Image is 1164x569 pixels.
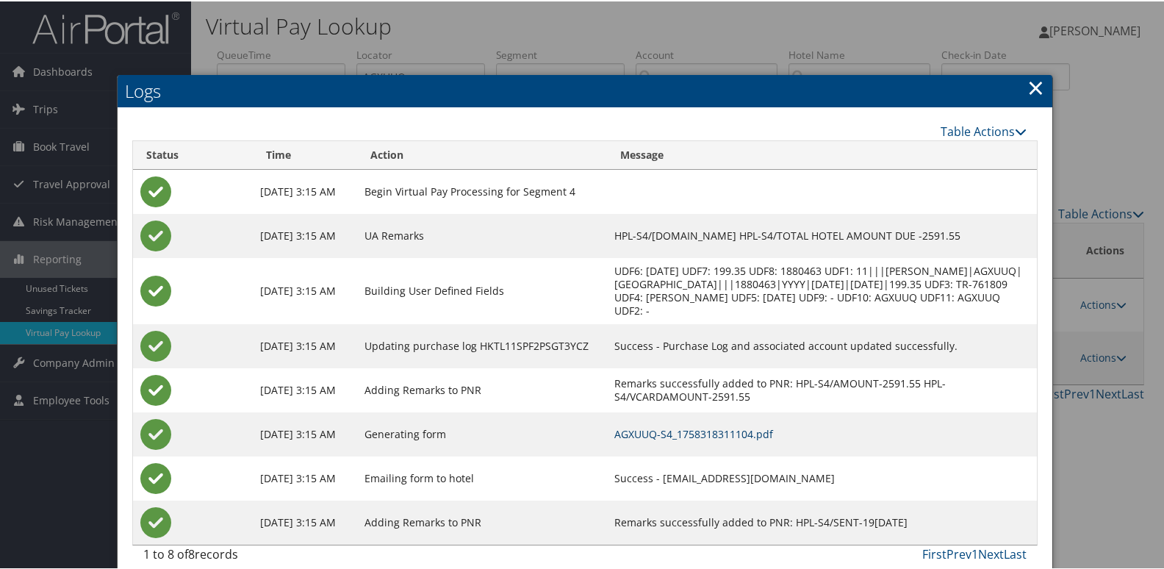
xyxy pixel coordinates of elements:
[253,499,357,543] td: [DATE] 3:15 AM
[357,367,608,411] td: Adding Remarks to PNR
[607,212,1036,257] td: HPL-S4/[DOMAIN_NAME] HPL-S4/TOTAL HOTEL AMOUNT DUE -2591.55
[357,212,608,257] td: UA Remarks
[253,257,357,323] td: [DATE] 3:15 AM
[357,257,608,323] td: Building User Defined Fields
[253,212,357,257] td: [DATE] 3:15 AM
[607,499,1036,543] td: Remarks successfully added to PNR: HPL-S4/SENT-19[DATE]
[607,455,1036,499] td: Success - [EMAIL_ADDRESS][DOMAIN_NAME]
[253,455,357,499] td: [DATE] 3:15 AM
[133,140,252,168] th: Status: activate to sort column ascending
[614,426,773,440] a: AGXUUQ-S4_1758318311104.pdf
[607,140,1036,168] th: Message: activate to sort column ascending
[118,74,1052,106] h2: Logs
[253,367,357,411] td: [DATE] 3:15 AM
[357,140,608,168] th: Action: activate to sort column ascending
[253,411,357,455] td: [DATE] 3:15 AM
[971,545,978,561] a: 1
[1027,71,1044,101] a: Close
[941,122,1027,138] a: Table Actions
[607,323,1036,367] td: Success - Purchase Log and associated account updated successfully.
[357,455,608,499] td: Emailing form to hotel
[978,545,1004,561] a: Next
[357,323,608,367] td: Updating purchase log HKTL11SPF2PSGT3YCZ
[1004,545,1027,561] a: Last
[607,367,1036,411] td: Remarks successfully added to PNR: HPL-S4/AMOUNT-2591.55 HPL-S4/VCARDAMOUNT-2591.55
[946,545,971,561] a: Prev
[143,544,348,569] div: 1 to 8 of records
[357,411,608,455] td: Generating form
[357,499,608,543] td: Adding Remarks to PNR
[253,140,357,168] th: Time: activate to sort column ascending
[253,323,357,367] td: [DATE] 3:15 AM
[922,545,946,561] a: First
[607,257,1036,323] td: UDF6: [DATE] UDF7: 199.35 UDF8: 1880463 UDF1: 11|||[PERSON_NAME]|AGXUUQ|[GEOGRAPHIC_DATA]|||18804...
[357,168,608,212] td: Begin Virtual Pay Processing for Segment 4
[253,168,357,212] td: [DATE] 3:15 AM
[188,545,195,561] span: 8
